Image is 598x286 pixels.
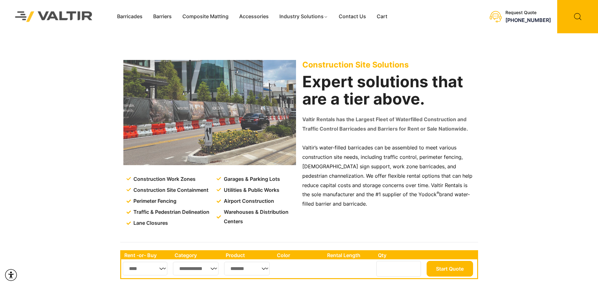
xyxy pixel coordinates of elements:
[132,219,168,228] span: Lane Closures
[177,12,234,21] a: Composite Matting
[437,191,439,195] sup: ®
[132,175,196,184] span: Construction Work Zones
[302,143,475,209] p: Valtir’s water-filled barricades can be assembled to meet various construction site needs, includ...
[302,60,475,69] p: Construction Site Solutions
[302,73,475,108] h2: Expert solutions that are a tier above.
[112,12,148,21] a: Barricades
[375,251,425,259] th: Qty
[505,17,551,23] a: [PHONE_NUMBER]
[7,3,101,30] img: Valtir Rentals
[121,251,171,259] th: Rent -or- Buy
[505,10,551,15] div: Request Quote
[148,12,177,21] a: Barriers
[324,251,375,259] th: Rental Length
[427,261,473,277] button: Start Quote
[274,251,324,259] th: Color
[222,197,274,206] span: Airport Construction
[132,186,208,195] span: Construction Site Containment
[274,12,333,21] a: Industry Solutions
[222,208,297,226] span: Warehouses & Distribution Centers
[171,251,223,259] th: Category
[132,197,176,206] span: Perimeter Fencing
[132,208,209,217] span: Traffic & Pedestrian Delineation
[302,115,475,134] p: Valtir Rentals has the Largest Fleet of Waterfilled Construction and Traffic Control Barricades a...
[371,12,393,21] a: Cart
[223,251,274,259] th: Product
[222,186,279,195] span: Utilities & Public Works
[222,175,280,184] span: Garages & Parking Lots
[333,12,371,21] a: Contact Us
[234,12,274,21] a: Accessories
